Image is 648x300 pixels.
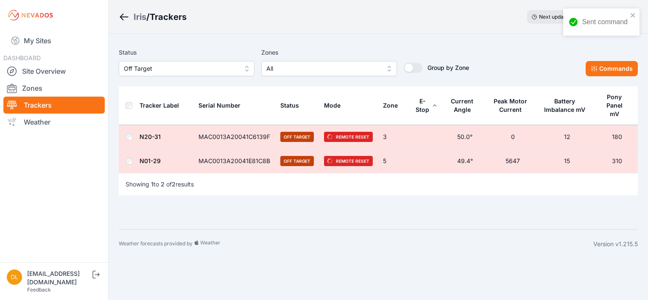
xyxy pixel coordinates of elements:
a: Feedback [27,286,51,293]
td: 15 [538,149,596,173]
button: Peak Motor Current [493,91,533,120]
nav: Breadcrumb [119,6,187,28]
div: Tracker Label [140,101,179,110]
img: Nevados [7,8,54,22]
label: Zones [261,47,397,58]
div: Mode [324,101,341,110]
div: Serial Number [198,101,240,110]
a: Site Overview [3,63,105,80]
div: E-Stop [415,97,430,114]
img: dlay@prim.com [7,269,22,285]
p: Showing to of results [126,180,194,189]
span: 2 [172,181,176,188]
button: All [261,61,397,76]
span: Off Target [280,132,314,142]
span: DASHBOARD [3,54,41,61]
td: 180 [596,125,638,149]
label: Status [119,47,254,58]
div: Current Angle [447,97,477,114]
td: 50.0° [442,125,488,149]
button: Zone [383,95,405,116]
div: Battery Imbalance mV [543,97,586,114]
h3: Trackers [150,11,187,23]
button: Off Target [119,61,254,76]
span: Off Target [280,156,314,166]
button: E-Stop [415,91,437,120]
div: [EMAIL_ADDRESS][DOMAIN_NAME] [27,269,91,286]
button: Status [280,95,306,116]
td: MAC0013A20041C6139F [193,125,275,149]
td: 12 [538,125,596,149]
span: 1 [151,181,154,188]
a: N20-31 [140,133,161,140]
span: Remote Reset [324,132,373,142]
span: Off Target [124,64,237,74]
a: My Sites [3,31,105,51]
div: Version v1.215.5 [593,240,638,248]
a: Iris [134,11,146,23]
button: Tracker Label [140,95,186,116]
span: Next update in [539,14,574,20]
a: Zones [3,80,105,97]
td: 310 [596,149,638,173]
div: Sent command [582,17,628,27]
a: N01-29 [140,157,161,164]
div: Pony Panel mV [601,93,628,118]
td: MAC0013A20041E81C8B [193,149,275,173]
button: close [630,12,636,19]
span: Group by Zone [427,64,469,71]
button: Pony Panel mV [601,87,633,124]
button: Mode [324,95,347,116]
span: / [146,11,150,23]
span: All [266,64,380,74]
td: 0 [488,125,538,149]
span: Remote Reset [324,156,373,166]
a: Weather [3,114,105,131]
button: Battery Imbalance mV [543,91,591,120]
span: 2 [161,181,165,188]
div: Peak Motor Current [493,97,528,114]
button: Serial Number [198,95,247,116]
button: Commands [586,61,638,76]
td: 5647 [488,149,538,173]
a: Trackers [3,97,105,114]
td: 5 [378,149,410,173]
button: Current Angle [447,91,483,120]
td: 3 [378,125,410,149]
div: Weather forecasts provided by [119,240,593,248]
td: 49.4° [442,149,488,173]
div: Status [280,101,299,110]
div: Zone [383,101,398,110]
